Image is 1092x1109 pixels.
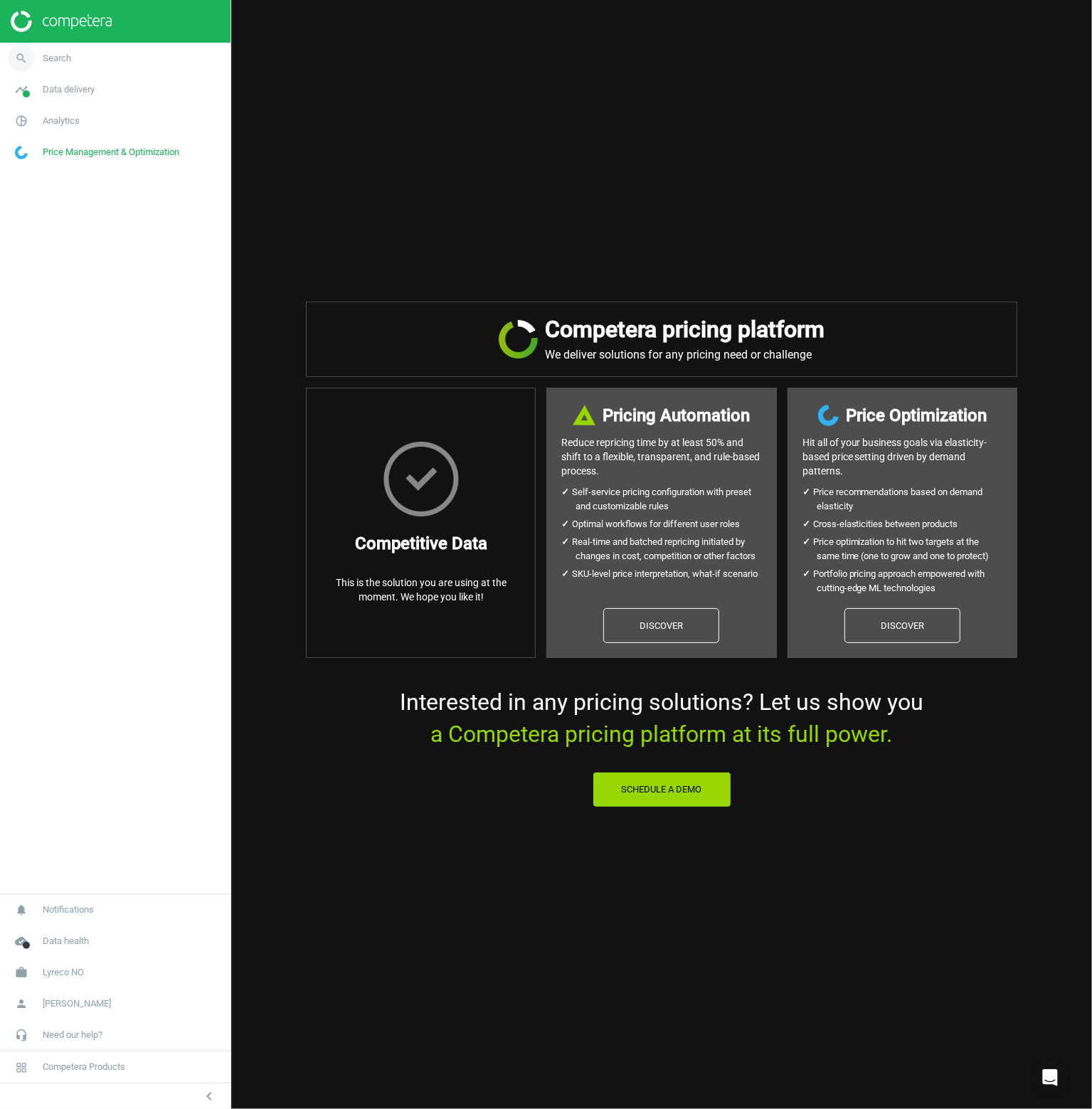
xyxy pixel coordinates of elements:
[8,959,35,986] i: work
[383,442,459,516] img: HxscrLsMTvcLXxPnqlhRQhRi+upeiQYiT7g7j1jdpu6T9n6zgWWHzG7gAAAABJRU5ErkJggg==
[576,535,761,563] li: Real-time and batched repricing initiated by changes in cost, competition or other factors
[817,535,1002,563] li: Price optimization to hit two targets at the same time (one to grow and one to protect)
[321,575,521,604] p: This is the solution you are using at the moment. We hope you like it!
[8,107,35,134] i: pie_chart_outlined
[43,935,89,948] span: Data health
[8,1022,35,1049] i: headset_mic
[43,966,84,979] span: Lyreco NO
[846,403,987,428] h3: Price Optimization
[603,403,750,428] h3: Pricing Automation
[499,320,538,359] img: JRVR7TKHubxRX4WiWFsHXLVQu3oYgKr0EdU6k5jjvBYYAAAAAElFTkSuQmCC
[817,517,1002,531] li: Cross-elasticities between products
[191,1087,227,1105] button: chevron_left
[43,52,71,65] span: Search
[573,405,595,425] img: DI+PfHAOTJwAAAAASUVORK5CYII=
[576,567,761,581] li: SKU-level price interpretation, what-if scenario
[431,721,893,748] span: a Competera pricing platform at its full power.
[43,1061,125,1073] span: Competera Products
[817,485,1002,514] li: Price recommendations based on demand elasticity
[1033,1061,1067,1095] div: Open Intercom Messenger
[355,531,487,556] h3: Competitive Data
[201,1088,218,1105] i: chevron_left
[561,435,761,478] p: Reduce repricing time by at least 50% and shift to a flexible, transparent, and rule-based process.
[8,76,35,103] i: timeline
[8,896,35,923] i: notifications
[545,317,825,343] h2: Competera pricing platform
[43,146,179,159] span: Price Management & Optimization
[576,517,761,531] li: Optimal workflows for different user roles
[593,772,731,807] button: Schedule a Demo
[43,115,80,127] span: Analytics
[43,903,94,916] span: Notifications
[15,146,28,159] img: wGWNvw8QSZomAAAAABJRU5ErkJggg==
[817,567,1002,595] li: Portfolio pricing approach empowered with cutting-edge ML technologies
[603,608,719,644] a: Discover
[545,348,825,362] p: We deliver solutions for any pricing need or challenge
[802,435,1002,478] p: Hit all of your business goals via elasticity- based price setting driven by demand patterns.
[576,485,761,514] li: Self-service pricing configuration with preset and customizable rules
[306,686,1017,750] p: Interested in any pricing solutions? Let us show you
[8,45,35,72] i: search
[8,928,35,955] i: cloud_done
[43,997,111,1010] span: [PERSON_NAME]
[818,405,839,426] img: wGWNvw8QSZomAAAAABJRU5ErkJggg==
[43,83,95,96] span: Data delivery
[8,990,35,1017] i: person
[11,11,112,32] img: ajHJNr6hYgQAAAAASUVORK5CYII=
[43,1029,102,1041] span: Need our help?
[844,608,960,644] a: Discover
